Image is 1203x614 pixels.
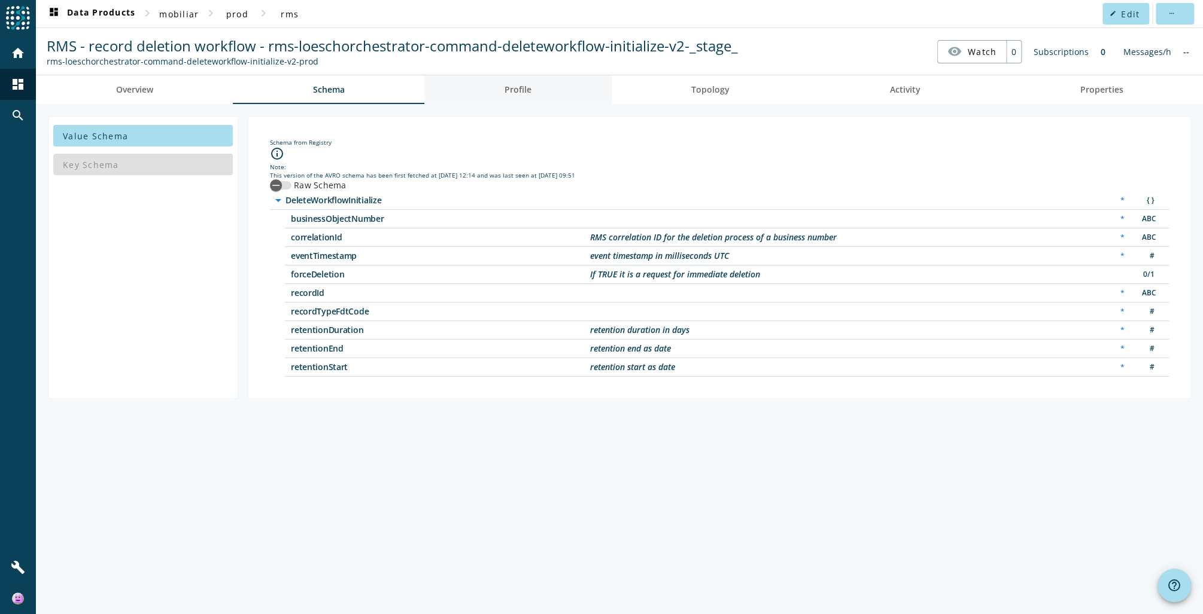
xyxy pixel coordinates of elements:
div: Description [590,252,729,260]
button: Edit [1102,3,1149,25]
div: No information [1177,40,1195,63]
span: Data Products [47,7,135,21]
mat-icon: build [11,560,25,575]
mat-icon: search [11,108,25,123]
i: info_outline [270,146,284,161]
button: prod [218,3,256,25]
span: Topology [691,85,730,94]
span: prod [226,8,248,20]
span: / [285,196,585,204]
div: Note: [270,163,1169,171]
span: /correlationId [291,233,590,242]
mat-icon: visibility [947,44,962,59]
span: /recordId [291,289,590,297]
div: Number [1136,343,1160,355]
mat-icon: edit [1110,10,1116,17]
div: String [1136,213,1160,225]
div: Object [1136,194,1160,207]
div: Required [1114,194,1130,207]
button: Watch [938,41,1006,62]
span: RMS - record deletion workflow - rms-loeschorchestrator-command-deleteworkflow-initialize-v2-_stage_ [47,36,738,56]
img: spoud-logo.svg [6,6,30,30]
div: Description [590,326,689,334]
div: Schema from Registry [270,138,1169,146]
mat-icon: chevron_right [256,6,271,20]
i: arrow_drop_down [271,193,285,207]
span: /eventTimestamp [291,252,590,260]
span: /businessObjectNumber [291,215,590,223]
span: mobiliar [159,8,199,20]
span: /recordTypeFdtCode [291,307,590,316]
div: Boolean [1136,268,1160,281]
div: Description [590,363,675,371]
div: 0 [1006,41,1021,63]
button: rms [271,3,309,25]
div: Required [1114,324,1130,337]
span: Watch [968,41,997,62]
span: /forceDeletion [291,270,590,279]
div: Number [1136,361,1160,374]
mat-icon: dashboard [47,7,61,21]
span: Profile [505,85,531,94]
div: Number [1136,324,1160,337]
div: Required [1114,287,1130,300]
mat-icon: home [11,46,25,60]
span: rms [281,8,299,20]
div: This version of the AVRO schema has been first fetched at [DATE] 12:14 and was last seen at [DATE... [270,171,1169,179]
div: Number [1136,306,1160,318]
span: Properties [1080,85,1123,94]
div: String [1136,231,1160,244]
div: Description [590,344,671,353]
span: /retentionStart [291,363,590,371]
img: 715c519ef723173cb3843e93f5ce4079 [12,592,24,604]
span: Value Schema [63,130,128,142]
div: String [1136,287,1160,300]
div: Required [1114,213,1130,225]
div: Required [1114,231,1130,244]
div: Description [590,270,760,279]
span: Activity [889,85,920,94]
div: Required [1114,250,1130,262]
span: Edit [1121,8,1140,20]
span: Overview [116,85,153,94]
span: /retentionEnd [291,344,590,353]
mat-icon: more_horiz [1168,10,1174,17]
div: Description [590,233,837,242]
span: Schema [313,85,345,94]
mat-icon: chevron_right [140,6,154,20]
button: Data Products [42,3,140,25]
button: Value Schema [53,125,233,146]
label: Raw Schema [291,179,347,191]
mat-icon: chevron_right [203,6,218,20]
div: Kafka Topic: rms-loeschorchestrator-command-deleteworkflow-initialize-v2-prod [47,56,738,67]
div: Required [1114,361,1130,374]
mat-icon: dashboard [11,77,25,91]
mat-icon: help_outline [1167,578,1181,592]
div: Messages/h [1117,40,1177,63]
button: mobiliar [154,3,203,25]
div: Number [1136,250,1160,262]
div: Required [1114,343,1130,355]
span: /retentionDuration [291,326,590,334]
div: 0 [1095,40,1111,63]
div: Required [1114,306,1130,318]
div: Subscriptions [1028,40,1095,63]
